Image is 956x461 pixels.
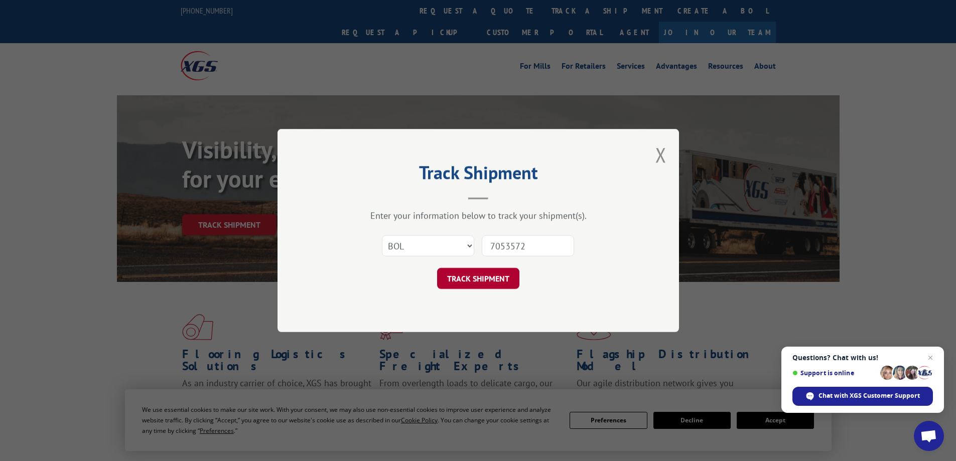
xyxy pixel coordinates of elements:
[655,141,666,168] button: Close modal
[818,391,920,400] span: Chat with XGS Customer Support
[792,369,877,377] span: Support is online
[482,235,574,256] input: Number(s)
[914,421,944,451] div: Open chat
[437,268,519,289] button: TRACK SHIPMENT
[328,210,629,221] div: Enter your information below to track your shipment(s).
[328,166,629,185] h2: Track Shipment
[924,352,936,364] span: Close chat
[792,354,933,362] span: Questions? Chat with us!
[792,387,933,406] div: Chat with XGS Customer Support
